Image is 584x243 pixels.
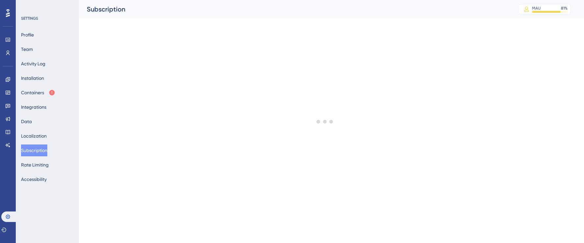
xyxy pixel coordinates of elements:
[21,116,32,127] button: Data
[21,29,34,41] button: Profile
[21,87,55,99] button: Containers
[532,6,541,11] div: MAU
[21,72,44,84] button: Installation
[21,130,47,142] button: Localization
[21,16,74,21] div: SETTINGS
[21,173,47,185] button: Accessibility
[87,5,502,14] div: Subscription
[21,144,47,156] button: Subscription
[21,43,33,55] button: Team
[21,159,49,171] button: Rate Limiting
[561,6,568,11] div: 81 %
[21,58,45,70] button: Activity Log
[21,101,46,113] button: Integrations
